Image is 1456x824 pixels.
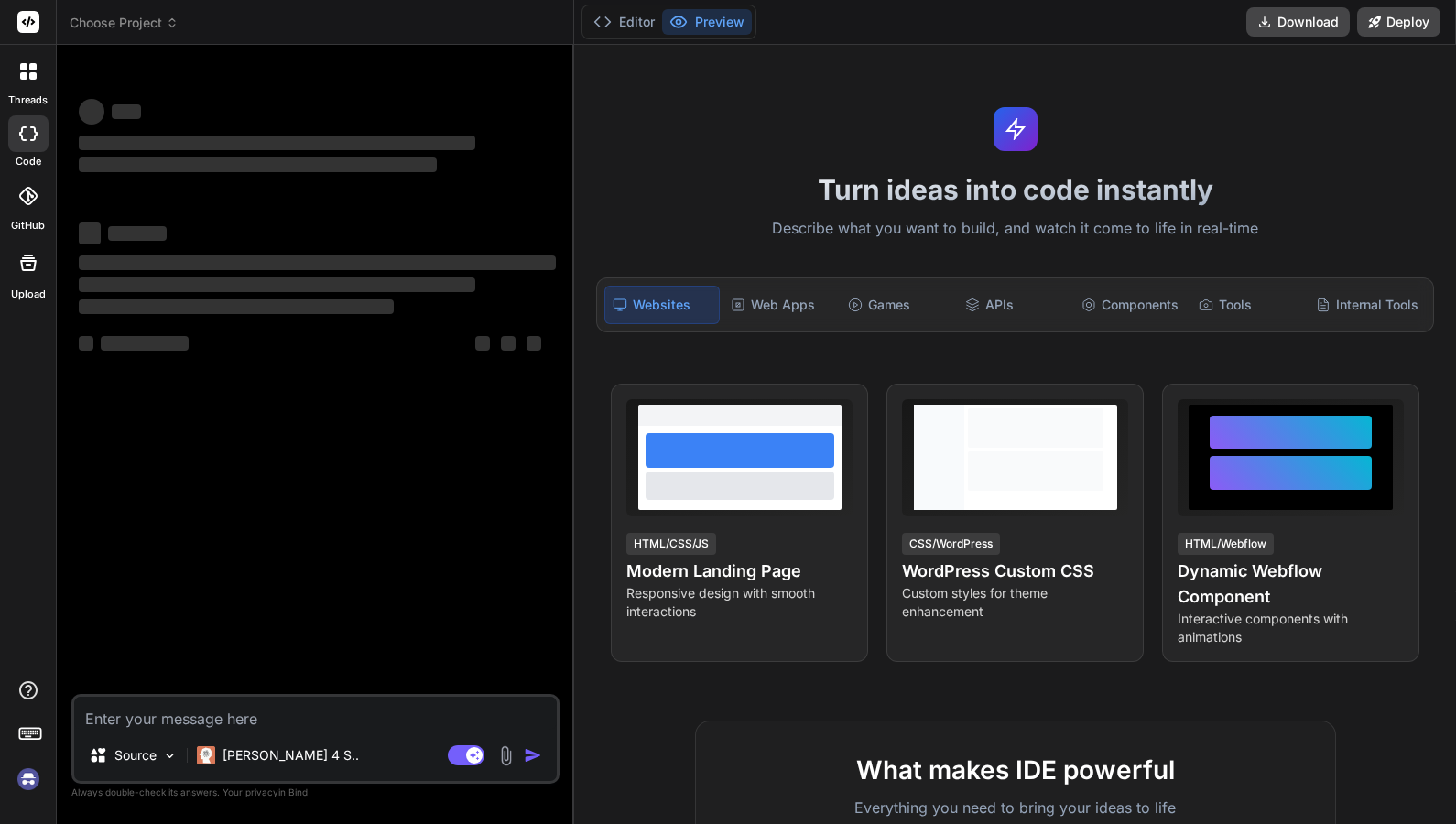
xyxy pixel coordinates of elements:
[1074,286,1188,324] div: Components
[902,584,1128,621] p: Custom styles for theme enhancement
[495,745,516,766] img: attachment
[79,336,93,351] span: ‌
[902,533,1000,555] div: CSS/WordPress
[585,173,1445,206] h1: Turn ideas into code instantly
[1246,7,1350,37] button: Download
[501,336,516,351] span: ‌
[223,746,359,764] p: [PERSON_NAME] 4 S..
[79,157,437,172] span: ‌
[1357,7,1440,37] button: Deploy
[902,558,1128,584] h4: WordPress Custom CSS
[79,99,104,125] span: ‌
[79,255,556,270] span: ‌
[725,751,1306,789] h2: What makes IDE powerful
[13,764,44,795] img: signin
[1191,286,1305,324] div: Tools
[662,9,752,35] button: Preview
[108,226,167,241] span: ‌
[1178,533,1274,555] div: HTML/Webflow
[79,299,394,314] span: ‌
[841,286,954,324] div: Games
[586,9,662,35] button: Editor
[958,286,1071,324] div: APIs
[101,336,189,351] span: ‌
[70,14,179,32] span: Choose Project
[725,797,1306,819] p: Everything you need to bring your ideas to life
[197,746,215,764] img: Claude 4 Sonnet
[11,218,45,233] label: GitHub
[245,786,278,797] span: privacy
[626,584,853,621] p: Responsive design with smooth interactions
[1309,286,1426,324] div: Internal Tools
[626,558,853,584] h4: Modern Landing Page
[112,104,141,119] span: ‌
[723,286,837,324] div: Web Apps
[114,746,157,764] p: Source
[527,336,541,351] span: ‌
[79,277,475,292] span: ‌
[1178,610,1404,646] p: Interactive components with animations
[16,154,41,169] label: code
[524,746,542,764] img: icon
[79,136,475,150] span: ‌
[11,287,46,302] label: Upload
[475,336,490,351] span: ‌
[8,92,48,108] label: threads
[1178,558,1404,610] h4: Dynamic Webflow Component
[604,286,720,324] div: Websites
[585,217,1445,241] p: Describe what you want to build, and watch it come to life in real-time
[162,748,178,764] img: Pick Models
[79,222,101,244] span: ‌
[71,784,560,801] p: Always double-check its answers. Your in Bind
[626,533,716,555] div: HTML/CSS/JS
